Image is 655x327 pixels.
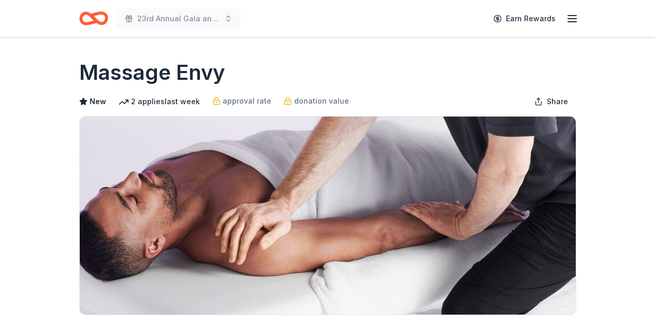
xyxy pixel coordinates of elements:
[117,8,241,29] button: 23rd Annual Gala and Silent Auction
[487,9,562,28] a: Earn Rewards
[90,95,106,108] span: New
[80,117,576,315] img: Image for Massage Envy
[547,95,568,108] span: Share
[79,6,108,31] a: Home
[284,95,349,107] a: donation value
[212,95,271,107] a: approval rate
[79,58,225,87] h1: Massage Envy
[294,95,349,107] span: donation value
[119,95,200,108] div: 2 applies last week
[223,95,271,107] span: approval rate
[137,12,220,25] span: 23rd Annual Gala and Silent Auction
[526,91,576,112] button: Share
